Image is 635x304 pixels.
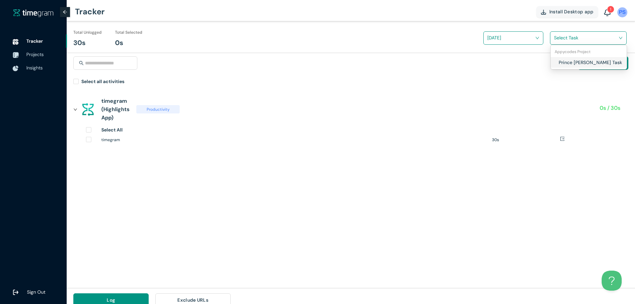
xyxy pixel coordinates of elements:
[607,6,614,13] sup: 1
[610,7,611,12] span: 1
[13,9,53,17] img: timegram
[107,296,115,304] span: Log
[13,52,19,58] img: ProjectIcon
[600,104,620,112] h1: 0s / 30s
[13,289,19,295] img: logOut.ca60ddd252d7bab9102ea2608abe0238.svg
[26,51,44,57] span: Projects
[81,78,124,85] h1: Select all activities
[115,29,142,36] h1: Total Selected
[536,6,598,18] button: Install Desktop app
[101,137,487,143] h1: timegram
[27,289,45,295] span: Sign Out
[177,296,208,304] span: Exclude URLs
[136,105,180,113] span: Productivity
[541,10,546,15] img: DownloadApp
[551,46,627,57] div: Appycodes Project
[13,65,19,71] img: InsightsIcon
[101,97,130,122] h1: timegram (Highlights App)
[63,10,67,14] span: arrow-left
[604,9,611,17] img: BellIcon
[549,8,594,15] span: Install Desktop app
[115,38,123,48] h1: 0s
[492,137,560,143] h1: 30s
[101,126,123,133] h1: Select All
[81,103,95,116] img: assets%2Ficons%2Ftg.png
[560,136,565,141] span: export
[26,38,43,44] span: Tracker
[79,61,84,65] span: search
[75,2,105,22] h1: Tracker
[602,271,622,291] iframe: Toggle Customer Support
[73,29,102,36] h1: Total Unlogged
[26,65,43,71] span: Insights
[13,39,19,45] img: TimeTrackerIcon
[73,107,77,111] span: right
[617,7,627,17] img: UserIcon
[73,38,86,48] h1: 30s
